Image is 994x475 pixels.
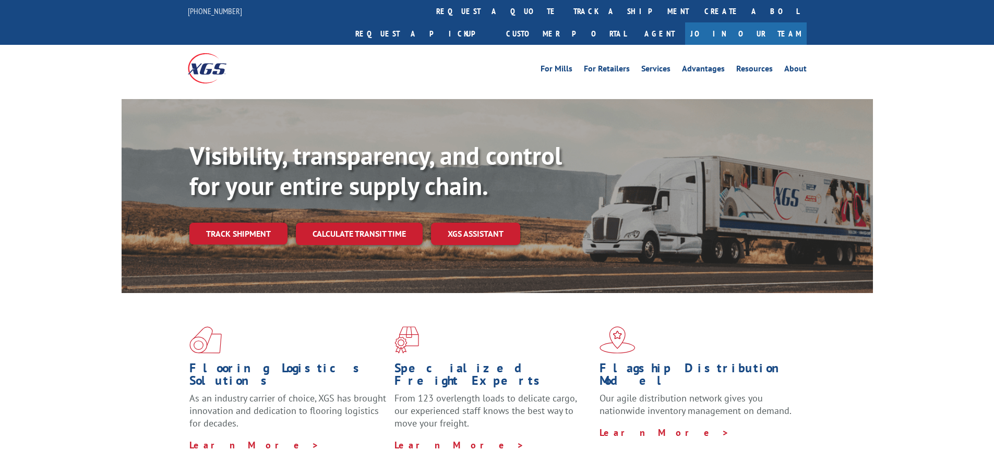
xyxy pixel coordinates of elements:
p: From 123 overlength loads to delicate cargo, our experienced staff knows the best way to move you... [394,392,592,439]
a: Learn More > [189,439,319,451]
a: Advantages [682,65,725,76]
h1: Flooring Logistics Solutions [189,362,387,392]
a: Resources [736,65,773,76]
a: Learn More > [394,439,524,451]
a: [PHONE_NUMBER] [188,6,242,16]
a: Track shipment [189,223,288,245]
b: Visibility, transparency, and control for your entire supply chain. [189,139,562,202]
a: About [784,65,807,76]
a: For Mills [541,65,572,76]
a: Calculate transit time [296,223,423,245]
a: Agent [634,22,685,45]
img: xgs-icon-focused-on-flooring-red [394,326,419,354]
a: Learn More > [600,427,729,439]
h1: Flagship Distribution Model [600,362,797,392]
a: Request a pickup [348,22,498,45]
a: Join Our Team [685,22,807,45]
h1: Specialized Freight Experts [394,362,592,392]
span: Our agile distribution network gives you nationwide inventory management on demand. [600,392,792,417]
a: For Retailers [584,65,630,76]
a: Customer Portal [498,22,634,45]
span: As an industry carrier of choice, XGS has brought innovation and dedication to flooring logistics... [189,392,386,429]
img: xgs-icon-total-supply-chain-intelligence-red [189,326,222,354]
img: xgs-icon-flagship-distribution-model-red [600,326,636,354]
a: Services [641,65,670,76]
a: XGS ASSISTANT [431,223,520,245]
